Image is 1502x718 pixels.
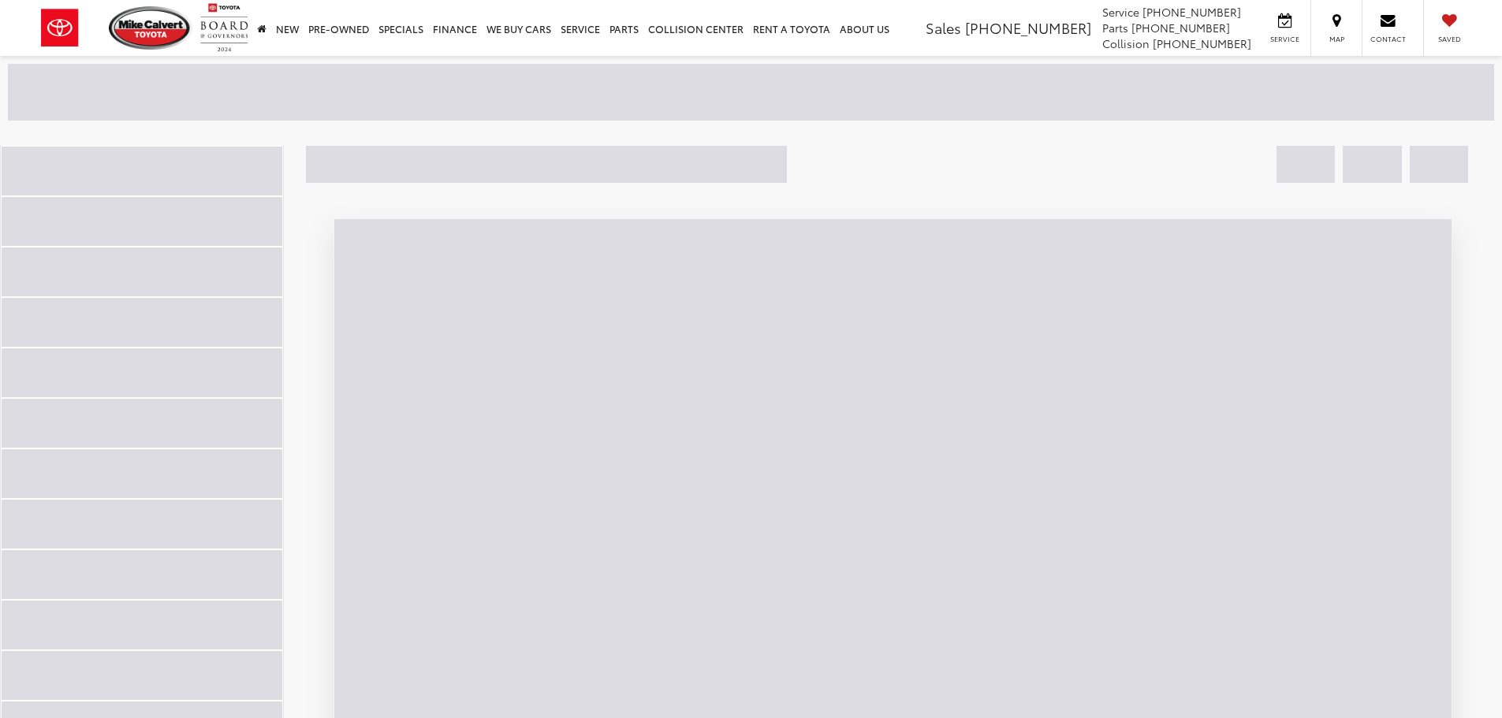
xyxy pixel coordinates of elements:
[1370,34,1406,44] span: Contact
[1102,20,1128,35] span: Parts
[1142,4,1241,20] span: [PHONE_NUMBER]
[926,17,961,38] span: Sales
[1131,20,1230,35] span: [PHONE_NUMBER]
[1102,35,1150,51] span: Collision
[1102,4,1139,20] span: Service
[965,17,1091,38] span: [PHONE_NUMBER]
[1267,34,1303,44] span: Service
[1319,34,1354,44] span: Map
[109,6,192,50] img: Mike Calvert Toyota
[1432,34,1467,44] span: Saved
[1153,35,1251,51] span: [PHONE_NUMBER]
